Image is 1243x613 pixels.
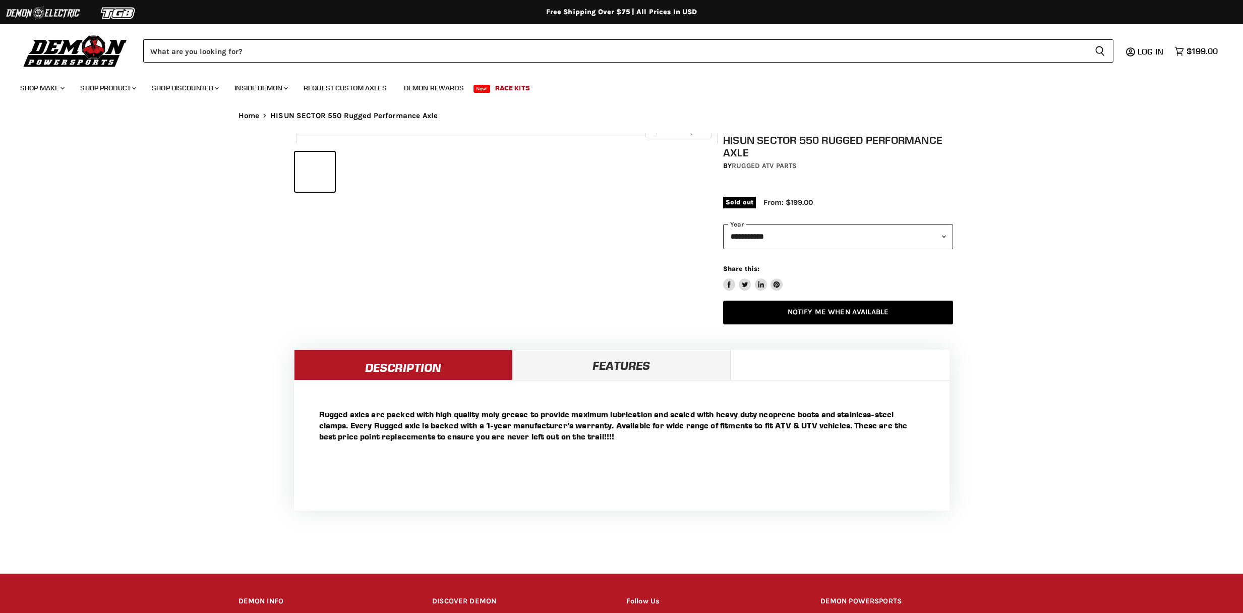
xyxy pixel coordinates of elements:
a: Shop Discounted [144,78,225,98]
span: Sold out [723,197,756,208]
a: Race Kits [488,78,538,98]
span: Share this: [723,265,759,272]
a: Shop Make [13,78,71,98]
a: Request Custom Axles [296,78,394,98]
aside: Share this: [723,264,783,291]
nav: Breadcrumbs [218,112,1025,120]
a: Notify Me When Available [723,301,953,324]
button: Search [1087,39,1113,63]
img: Demon Electric Logo 2 [5,4,81,23]
a: Description [294,350,512,380]
a: Shop Product [73,78,142,98]
a: Home [239,112,260,120]
a: $199.00 [1169,44,1223,59]
a: Inside Demon [227,78,294,98]
span: From: $199.00 [763,198,813,207]
span: Log in [1138,46,1163,57]
a: Features [512,350,731,380]
span: Click to expand [650,127,706,135]
img: TGB Logo 2 [81,4,156,23]
span: HISUN SECTOR 550 Rugged Performance Axle [270,112,438,120]
ul: Main menu [13,74,1215,98]
a: Log in [1133,47,1169,56]
span: $199.00 [1187,46,1218,56]
div: by [723,160,953,172]
form: Product [143,39,1113,63]
img: Demon Powersports [20,33,131,69]
a: Rugged ATV Parts [732,161,797,170]
select: year [723,224,953,249]
span: New! [473,85,491,93]
input: Search [143,39,1087,63]
div: Free Shipping Over $75 | All Prices In USD [218,8,1025,17]
p: Rugged axles are packed with high quality moly grease to provide maximum lubrication and sealed w... [319,409,924,442]
h1: HISUN SECTOR 550 Rugged Performance Axle [723,134,953,159]
button: IMAGE thumbnail [295,152,335,192]
a: Demon Rewards [396,78,471,98]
